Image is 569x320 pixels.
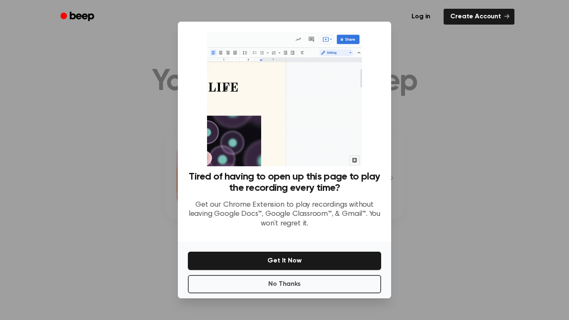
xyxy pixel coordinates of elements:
[207,32,362,166] img: Beep extension in action
[444,9,514,25] a: Create Account
[188,252,381,270] button: Get It Now
[403,7,439,26] a: Log in
[188,171,381,194] h3: Tired of having to open up this page to play the recording every time?
[55,9,102,25] a: Beep
[188,275,381,293] button: No Thanks
[188,200,381,229] p: Get our Chrome Extension to play recordings without leaving Google Docs™, Google Classroom™, & Gm...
